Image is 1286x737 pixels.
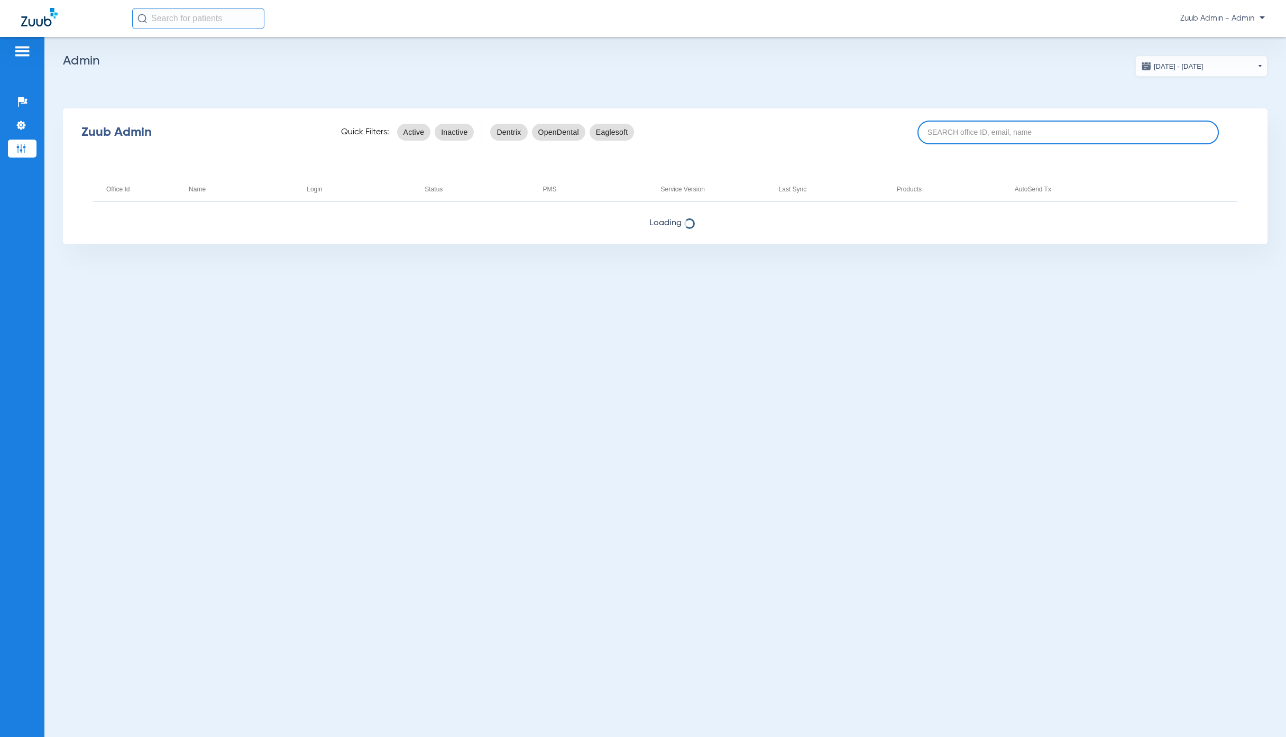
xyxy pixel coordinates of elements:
[1141,61,1152,71] img: date.svg
[596,127,628,137] span: Eaglesoft
[106,183,130,195] div: Office Id
[425,183,443,195] div: Status
[897,183,922,195] div: Products
[189,183,206,195] div: Name
[1180,13,1265,24] span: Zuub Admin - Admin
[538,127,579,137] span: OpenDental
[341,127,389,137] span: Quick Filters:
[1135,56,1267,77] button: [DATE] - [DATE]
[14,45,31,58] img: hamburger-icon
[917,121,1219,144] input: SEARCH office ID, email, name
[137,14,147,23] img: Search Icon
[307,183,322,195] div: Login
[1015,183,1119,195] div: AutoSend Tx
[63,56,1267,66] h2: Admin
[397,122,474,143] mat-chip-listbox: status-filters
[307,183,411,195] div: Login
[660,183,704,195] div: Service Version
[1015,183,1051,195] div: AutoSend Tx
[779,183,884,195] div: Last Sync
[441,127,467,137] span: Inactive
[779,183,807,195] div: Last Sync
[403,127,425,137] span: Active
[897,183,1002,195] div: Products
[660,183,765,195] div: Service Version
[497,127,521,137] span: Dentrix
[63,218,1267,228] span: Loading
[490,122,634,143] mat-chip-listbox: pms-filters
[543,183,556,195] div: PMS
[106,183,176,195] div: Office Id
[21,8,58,26] img: Zuub Logo
[189,183,293,195] div: Name
[81,127,323,137] div: Zuub Admin
[132,8,264,29] input: Search for patients
[425,183,529,195] div: Status
[543,183,647,195] div: PMS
